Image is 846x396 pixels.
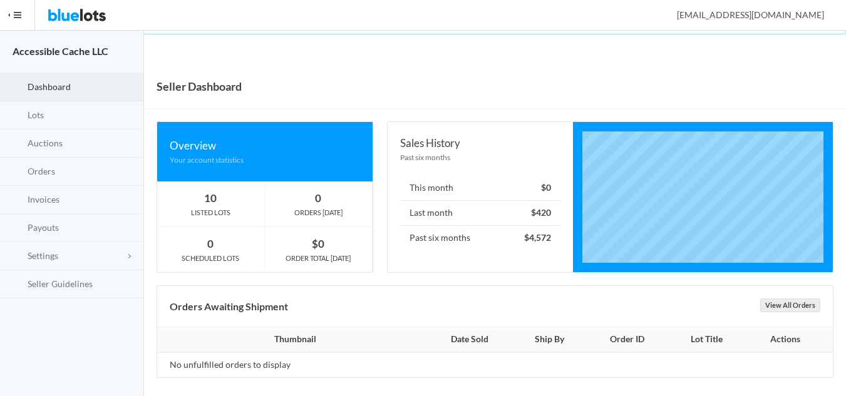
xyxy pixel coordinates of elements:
[28,166,55,176] span: Orders
[157,207,264,218] div: LISTED LOTS
[400,151,560,163] div: Past six months
[315,191,321,205] strong: 0
[400,176,560,201] li: This month
[170,154,360,166] div: Your account statistics
[586,327,668,352] th: Order ID
[760,298,820,312] a: View All Orders
[663,9,824,20] span: [EMAIL_ADDRESS][DOMAIN_NAME]
[513,327,586,352] th: Ship By
[157,352,426,377] td: No unfulfilled orders to display
[28,194,59,205] span: Invoices
[400,135,560,151] div: Sales History
[170,300,288,312] b: Orders Awaiting Shipment
[524,232,551,243] strong: $4,572
[745,327,833,352] th: Actions
[157,327,426,352] th: Thumbnail
[28,109,44,120] span: Lots
[312,237,324,250] strong: $0
[13,45,108,57] strong: Accessible Cache LLC
[668,327,745,352] th: Lot Title
[157,253,264,264] div: SCHEDULED LOTS
[28,250,58,261] span: Settings
[28,278,93,289] span: Seller Guidelines
[531,207,551,218] strong: $420
[28,81,71,92] span: Dashboard
[265,253,372,264] div: ORDER TOTAL [DATE]
[400,225,560,250] li: Past six months
[265,207,372,218] div: ORDERS [DATE]
[28,138,63,148] span: Auctions
[28,222,59,233] span: Payouts
[400,200,560,226] li: Last month
[204,191,217,205] strong: 10
[157,77,242,96] h1: Seller Dashboard
[426,327,513,352] th: Date Sold
[207,237,214,250] strong: 0
[541,182,551,193] strong: $0
[170,137,360,154] div: Overview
